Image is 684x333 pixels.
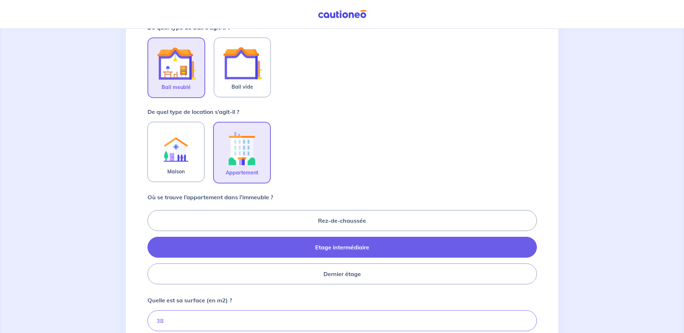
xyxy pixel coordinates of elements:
[147,107,239,116] p: De quel type de location s’agit-il ?
[147,193,273,201] p: Où se trouve l’appartement dans l’immeuble ?
[223,44,262,83] img: illu_empty_lease.svg
[222,128,261,168] img: illu_apartment.svg
[157,44,196,83] img: illu_furnished_lease.svg
[162,83,191,92] span: Bail meublé
[231,83,253,91] span: Bail vide
[147,296,232,305] p: Quelle est sa surface (en m2) ?
[147,237,537,258] label: Etage intermédiaire
[167,167,185,176] span: Maison
[226,168,258,177] span: Appartement
[315,10,369,19] img: Cautioneo
[147,263,537,284] label: Dernier étage
[156,128,195,167] img: illu_rent.svg
[147,310,537,331] input: Ex : 67
[147,210,537,231] label: Rez-de-chaussée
